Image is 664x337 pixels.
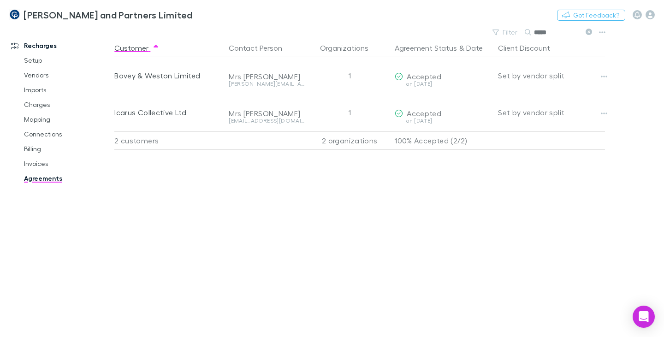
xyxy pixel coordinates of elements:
[15,83,119,97] a: Imports
[308,94,391,131] div: 1
[229,72,304,81] div: Mrs [PERSON_NAME]
[488,27,523,38] button: Filter
[308,57,391,94] div: 1
[633,306,655,328] div: Open Intercom Messenger
[308,131,391,150] div: 2 organizations
[466,39,483,57] button: Date
[320,39,379,57] button: Organizations
[498,39,561,57] button: Client Discount
[114,131,225,150] div: 2 customers
[557,10,625,21] button: Got Feedback?
[229,118,304,124] div: [EMAIL_ADDRESS][DOMAIN_NAME]
[395,39,457,57] button: Agreement Status
[498,57,605,94] div: Set by vendor split
[395,39,491,57] div: &
[229,39,293,57] button: Contact Person
[15,156,119,171] a: Invoices
[15,53,119,68] a: Setup
[4,4,198,26] a: [PERSON_NAME] and Partners Limited
[15,97,119,112] a: Charges
[15,142,119,156] a: Billing
[407,109,441,118] span: Accepted
[114,94,221,131] div: Icarus Collective Ltd
[229,109,304,118] div: Mrs [PERSON_NAME]
[395,81,491,87] div: on [DATE]
[15,68,119,83] a: Vendors
[114,39,160,57] button: Customer
[15,171,119,186] a: Agreements
[395,118,491,124] div: on [DATE]
[2,38,119,53] a: Recharges
[15,127,119,142] a: Connections
[114,57,221,94] div: Bovey & Weston Limited
[15,112,119,127] a: Mapping
[24,9,193,20] h3: [PERSON_NAME] and Partners Limited
[395,132,491,149] p: 100% Accepted (2/2)
[229,81,304,87] div: [PERSON_NAME][EMAIL_ADDRESS][DOMAIN_NAME]
[498,94,605,131] div: Set by vendor split
[9,9,20,20] img: Coates and Partners Limited's Logo
[407,72,441,81] span: Accepted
